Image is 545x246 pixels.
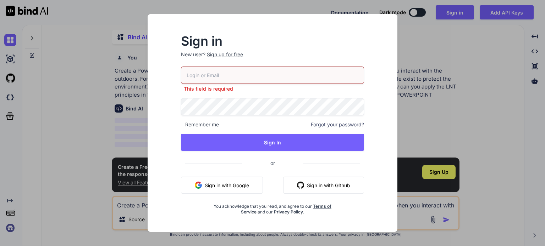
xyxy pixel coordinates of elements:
button: Sign in with Google [181,177,263,194]
button: Sign In [181,134,364,151]
p: This field is required [181,85,364,92]
div: Sign up for free [207,51,243,58]
img: github [297,182,304,189]
img: google [195,182,202,189]
button: Sign in with Github [283,177,364,194]
span: or [242,154,303,172]
a: Terms of Service [241,204,332,214]
span: Forgot your password? [311,121,364,128]
input: Login or Email [181,67,364,84]
div: You acknowledge that you read, and agree to our and our [211,199,334,215]
a: Privacy Policy. [274,209,304,214]
h2: Sign in [181,35,364,47]
p: New user? [181,51,364,67]
span: Remember me [181,121,219,128]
